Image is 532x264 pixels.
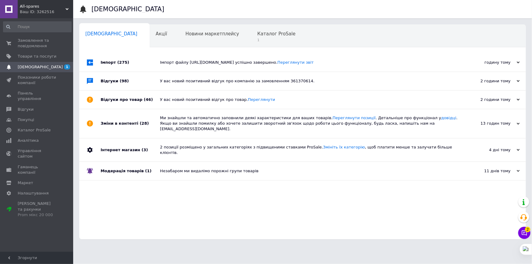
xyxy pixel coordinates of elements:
[18,191,49,196] span: Налаштування
[333,116,376,120] a: Переглянути позиції
[459,168,520,174] div: 11 днів тому
[18,127,51,133] span: Каталог ProSale
[459,60,520,65] div: годину тому
[277,60,314,65] a: Переглянути звіт
[140,121,149,126] span: (28)
[459,147,520,153] div: 4 дні тому
[20,9,73,15] div: Ваш ID: 3262516
[120,79,129,83] span: (98)
[18,64,63,70] span: [DEMOGRAPHIC_DATA]
[185,31,239,37] span: Новини маркетплейсу
[257,31,295,37] span: Каталог ProSale
[20,4,66,9] span: All-spares
[101,162,160,180] div: Модерація товарів
[101,138,160,162] div: Інтернет магазин
[18,138,39,143] span: Аналітика
[101,53,160,72] div: Імпорт
[64,64,70,70] span: 1
[141,148,148,152] span: (3)
[518,227,530,239] button: Чат з покупцем2
[18,180,33,186] span: Маркет
[18,148,56,159] span: Управління сайтом
[160,60,459,65] div: Імпорт файлу [URL][DOMAIN_NAME] успішно завершено.
[257,38,295,42] span: 1
[18,117,34,123] span: Покупці
[160,115,459,132] div: Ми знайшли та автоматично заповнили деякі характеристики для ваших товарів. . Детальніше про функ...
[18,201,56,218] span: [PERSON_NAME] та рахунки
[101,91,160,109] div: Відгуки про товар
[156,31,167,37] span: Акції
[3,21,72,32] input: Пошук
[18,164,56,175] span: Гаманець компанії
[117,60,129,65] span: (275)
[18,212,56,218] div: Prom мікс 20 000
[323,145,365,149] a: Змініть їх категорію
[248,97,275,102] a: Переглянути
[101,72,160,90] div: Відгуки
[441,116,456,120] a: довідці
[18,75,56,86] span: Показники роботи компанії
[160,144,459,155] div: 2 позиції розміщено у загальних категоріях з підвищеними ставками ProSale. , щоб платити менше та...
[459,121,520,126] div: 13 годин тому
[101,109,160,138] div: Зміни в контенті
[18,91,56,102] span: Панель управління
[459,78,520,84] div: 2 години тому
[18,54,56,59] span: Товари та послуги
[18,107,34,112] span: Відгуки
[144,97,153,102] span: (46)
[85,31,137,37] span: [DEMOGRAPHIC_DATA]
[459,97,520,102] div: 2 години тому
[525,227,530,232] span: 2
[160,78,459,84] div: У вас новий позитивний відгук про компанію за замовленням 361370614.
[18,38,56,49] span: Замовлення та повідомлення
[91,5,164,13] h1: [DEMOGRAPHIC_DATA]
[160,168,459,174] div: Незабаром ми видалімо порожні групи товарів
[145,169,152,173] span: (1)
[160,97,459,102] div: У вас новий позитивний відгук про товар.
